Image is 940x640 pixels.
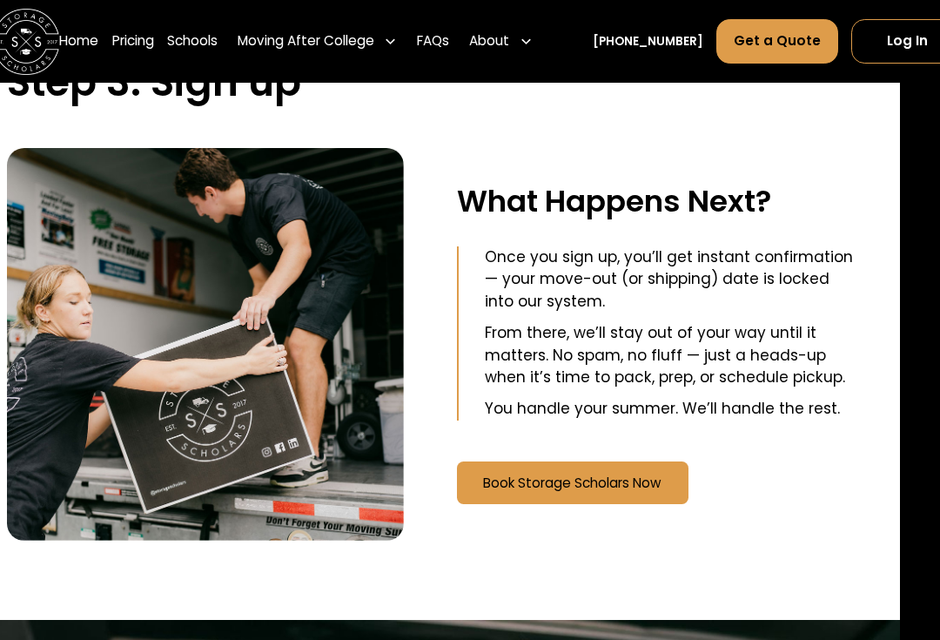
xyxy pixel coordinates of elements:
p: You handle your summer. We’ll handle the rest. [485,398,853,421]
a: FAQs [417,18,449,64]
div: About [463,18,540,64]
a: [PHONE_NUMBER] [593,33,703,51]
a: Book Storage Scholars Now [457,461,688,504]
div: Moving After College [238,31,374,51]
a: Home [59,18,98,64]
h3: What Happens Next? [457,184,854,219]
p: Once you sign up, you’ll get instant confirmation — your move-out (or shipping) date is locked in... [485,246,853,313]
div: About [469,31,509,51]
a: Schools [167,18,218,64]
h2: Step 3. Sign up [7,58,853,106]
a: Pricing [112,18,154,64]
a: Get a Quote [716,19,838,64]
div: Moving After College [231,18,404,64]
img: Storage Scholar [7,148,404,541]
p: From there, we’ll stay out of your way until it matters. No spam, no fluff — just a heads-up when... [485,322,853,389]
